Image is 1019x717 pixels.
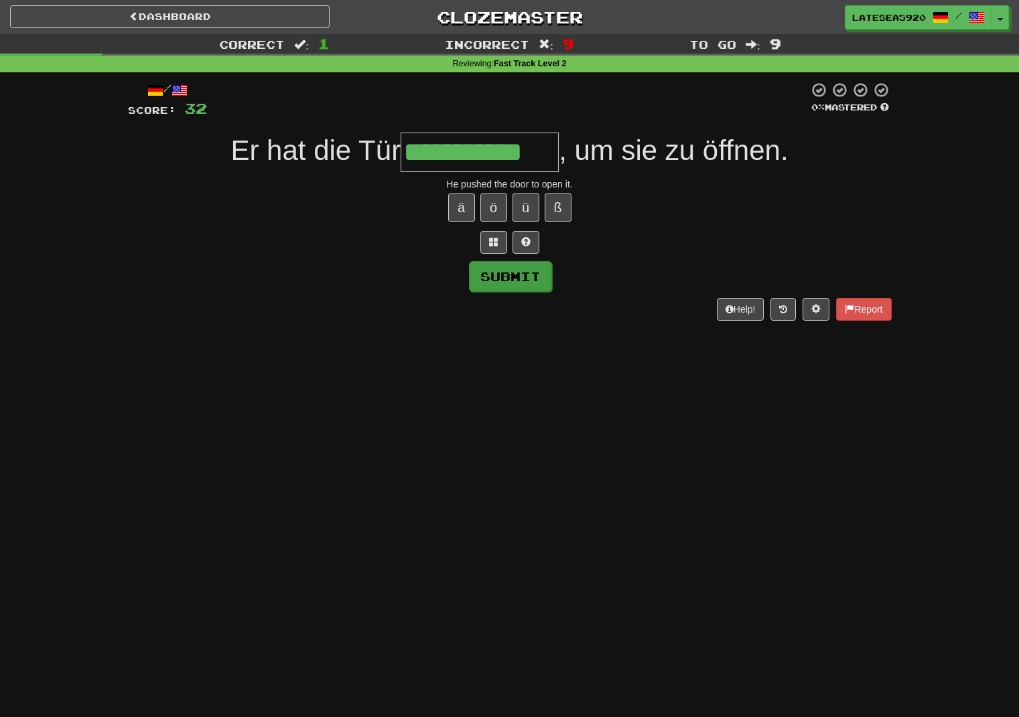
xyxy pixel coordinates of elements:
[494,59,567,68] strong: Fast Track Level 2
[318,35,330,52] span: 1
[230,135,401,166] span: Er hat die Tür
[480,193,507,222] button: ö
[836,298,891,321] button: Report
[545,193,571,222] button: ß
[845,5,992,29] a: LateSea5920 /
[513,231,539,254] button: Single letter hint - you only get 1 per sentence and score half the points! alt+h
[294,39,309,50] span: :
[811,102,825,112] span: 0 %
[219,37,285,51] span: Correct
[717,298,764,321] button: Help!
[563,35,574,52] span: 9
[513,193,539,222] button: ü
[10,5,330,28] a: Dashboard
[128,104,176,116] span: Score:
[445,37,529,51] span: Incorrect
[689,37,736,51] span: To go
[539,39,553,50] span: :
[770,35,781,52] span: 9
[350,5,669,29] a: Clozemaster
[559,135,788,166] span: , um sie zu öffnen.
[469,261,552,292] button: Submit
[448,193,475,222] button: ä
[184,100,207,116] span: 32
[746,39,760,50] span: :
[128,177,892,191] div: He pushed the door to open it.
[770,298,796,321] button: Round history (alt+y)
[128,82,207,98] div: /
[809,102,892,114] div: Mastered
[852,11,926,23] span: LateSea5920
[480,231,507,254] button: Switch sentence to multiple choice alt+p
[955,11,962,20] span: /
